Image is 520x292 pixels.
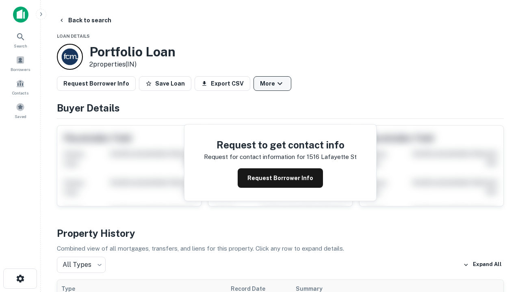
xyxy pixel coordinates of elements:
a: Search [2,29,38,51]
span: Search [14,43,27,49]
button: Back to search [55,13,115,28]
span: Saved [15,113,26,120]
iframe: Chat Widget [479,201,520,240]
h4: Request to get contact info [204,137,357,152]
a: Borrowers [2,52,38,74]
h3: Portfolio Loan [89,44,175,60]
button: Expand All [461,259,504,271]
button: More [253,76,291,91]
a: Contacts [2,76,38,98]
span: Borrowers [11,66,30,73]
img: capitalize-icon.png [13,6,28,23]
button: Export CSV [195,76,250,91]
p: 1516 lafayette st [307,152,357,162]
span: Contacts [12,90,28,96]
button: Save Loan [139,76,191,91]
div: All Types [57,257,106,273]
h4: Property History [57,226,504,240]
h4: Buyer Details [57,101,504,115]
span: Loan Details [57,34,90,39]
button: Request Borrower Info [57,76,136,91]
p: 2 properties (IN) [89,60,175,69]
button: Request Borrower Info [238,168,323,188]
a: Saved [2,99,38,121]
p: Request for contact information for [204,152,305,162]
p: Combined view of all mortgages, transfers, and liens for this property. Click any row to expand d... [57,244,504,253]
